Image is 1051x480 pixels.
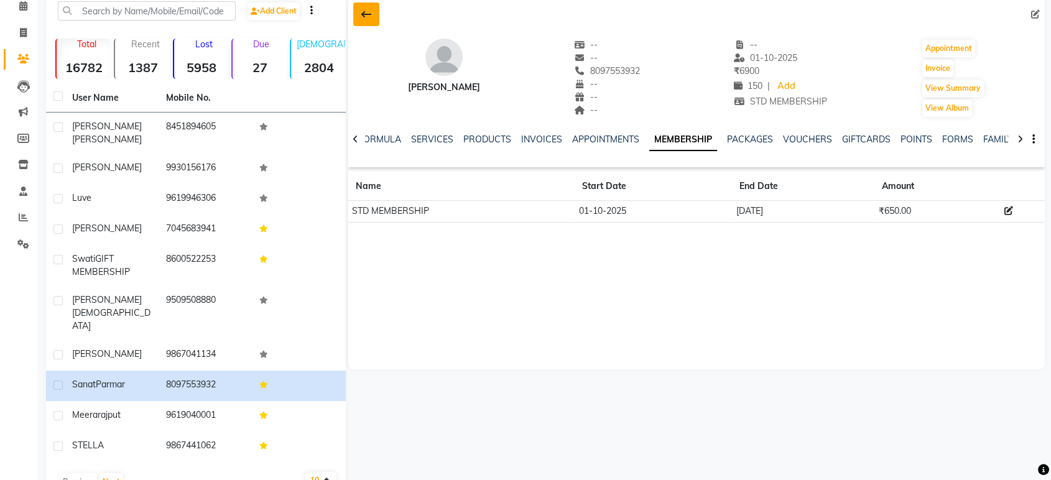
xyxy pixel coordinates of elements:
strong: 27 [233,60,287,75]
span: STD MEMBERSHIP [734,96,827,107]
a: APPOINTMENTS [572,134,639,145]
a: PACKAGES [727,134,773,145]
span: -- [574,78,598,90]
p: Recent [120,39,170,50]
a: INVOICES [521,134,562,145]
span: -- [734,39,757,50]
span: rajput [98,409,121,420]
img: avatar [425,39,463,76]
div: Back to Client [353,2,379,26]
p: Total [62,39,111,50]
span: 6900 [734,65,759,76]
a: FORMS [942,134,973,145]
span: [PERSON_NAME] [72,121,142,132]
span: ₹ [734,65,739,76]
span: -- [574,104,598,116]
strong: 5958 [174,60,229,75]
td: 8600522253 [159,245,252,286]
strong: 16782 [57,60,111,75]
th: End Date [732,172,874,201]
td: 01-10-2025 [575,201,732,223]
td: STD MEMBERSHIP [348,201,575,223]
span: [PERSON_NAME] [72,162,142,173]
a: SERVICES [411,134,453,145]
th: Mobile No. [159,84,252,113]
th: User Name [65,84,159,113]
button: View Summary [922,80,984,97]
span: -- [574,52,598,63]
span: 150 [734,80,762,91]
span: [PERSON_NAME] [72,294,142,305]
span: 8097553932 [574,65,640,76]
p: Due [235,39,287,50]
input: Search by Name/Mobile/Email/Code [58,1,236,21]
strong: 1387 [115,60,170,75]
span: [PERSON_NAME] [72,134,142,145]
span: meera [72,409,98,420]
a: FORMULA [358,134,401,145]
span: Sanat [72,379,96,390]
a: VOUCHERS [783,134,832,145]
td: [DATE] [732,201,874,223]
td: 7045683941 [159,215,252,245]
div: [PERSON_NAME] [408,81,480,94]
a: Add Client [248,2,300,20]
span: [DEMOGRAPHIC_DATA] [72,307,150,331]
button: Appointment [922,40,975,57]
span: luve [72,192,91,203]
span: 01-10-2025 [734,52,797,63]
td: 9509508880 [159,286,252,340]
span: Swati [72,253,95,264]
span: STELLA [72,440,104,451]
strong: 2804 [291,60,346,75]
span: [PERSON_NAME] [72,348,142,359]
p: [DEMOGRAPHIC_DATA] [296,39,346,50]
td: 9867441062 [159,432,252,462]
th: Amount [874,172,1000,201]
button: View Album [922,99,972,117]
span: -- [574,39,598,50]
span: GIFT MEMBERSHIP [72,253,130,277]
td: 8451894605 [159,113,252,154]
a: PRODUCTS [463,134,511,145]
td: ₹650.00 [874,201,1000,223]
span: [PERSON_NAME] [72,223,142,234]
a: FAMILY [983,134,1013,145]
th: Name [348,172,575,201]
a: MEMBERSHIP [649,129,717,151]
td: 8097553932 [159,371,252,401]
a: Add [775,78,797,95]
span: Parmar [96,379,125,390]
td: 9619946306 [159,184,252,215]
td: 9867041134 [159,340,252,371]
button: Invoice [922,60,953,77]
td: 9619040001 [159,401,252,432]
td: 9930156176 [159,154,252,184]
p: Lost [179,39,229,50]
th: Start Date [575,172,732,201]
span: -- [574,91,598,103]
span: | [767,80,770,93]
a: GIFTCARDS [842,134,891,145]
a: POINTS [901,134,932,145]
